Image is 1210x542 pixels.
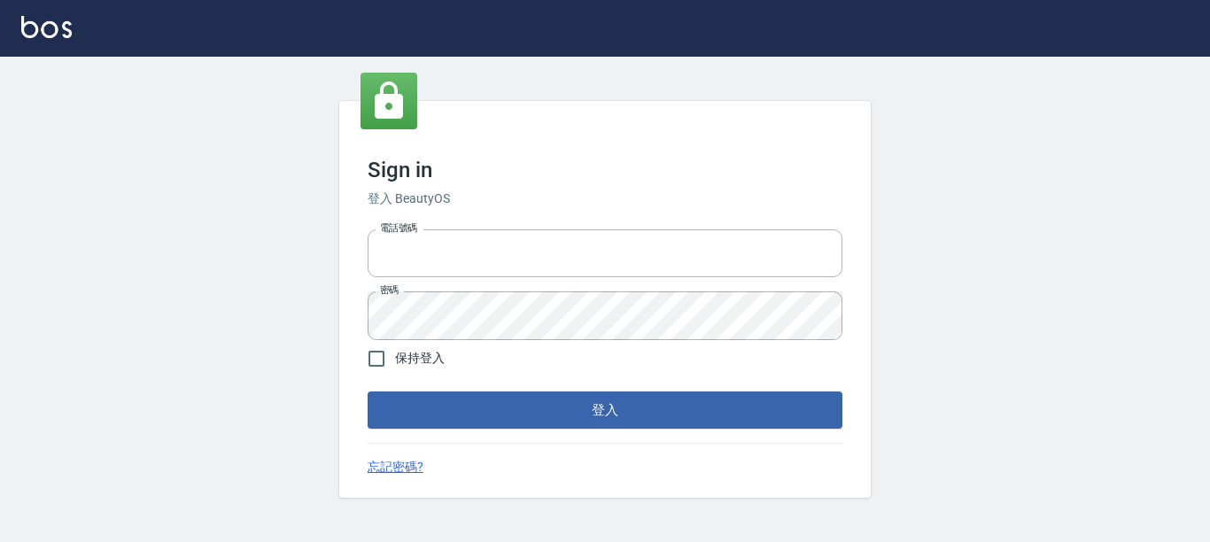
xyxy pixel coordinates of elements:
[21,16,72,38] img: Logo
[368,190,842,208] h6: 登入 BeautyOS
[368,158,842,182] h3: Sign in
[368,391,842,429] button: 登入
[368,458,423,476] a: 忘記密碼?
[380,221,417,235] label: 電話號碼
[395,349,445,368] span: 保持登入
[380,283,399,297] label: 密碼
